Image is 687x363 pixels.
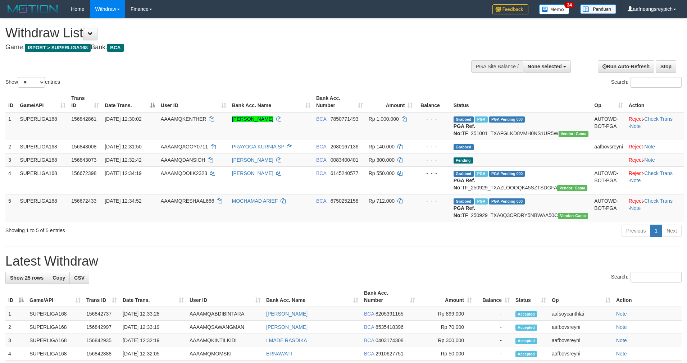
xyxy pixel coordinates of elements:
[451,92,592,112] th: Status
[5,194,17,222] td: 5
[376,324,404,330] span: Copy 8535418396 to clipboard
[71,157,96,163] span: 156843073
[331,198,359,204] span: Copy 6750252158 to clipboard
[626,92,684,112] th: Action
[27,334,83,347] td: SUPERLIGA168
[376,351,404,357] span: Copy 2910627751 to clipboard
[105,170,141,176] span: [DATE] 12:34:19
[631,272,682,282] input: Search:
[523,60,571,73] button: None selected
[644,198,673,204] a: Check Trans
[475,307,513,321] td: -
[644,116,673,122] a: Check Trans
[489,116,525,123] span: PGA Pending
[613,286,682,307] th: Action
[331,144,359,150] span: Copy 2680167136 to clipboard
[418,143,447,150] div: - - -
[17,112,68,140] td: SUPERLIGA168
[263,286,361,307] th: Bank Acc. Name: activate to sort column ascending
[475,171,487,177] span: Marked by aafsoycanthlai
[616,337,627,343] a: Note
[489,198,525,205] span: PGA Pending
[557,185,587,191] span: Vendor URL: https://trx31.1velocity.biz
[316,144,326,150] span: BCA
[454,116,474,123] span: Grabbed
[5,77,60,88] label: Show entries
[53,275,65,281] span: Copy
[580,4,616,14] img: panduan.png
[25,44,91,52] span: ISPORT > SUPERLIGA168
[591,194,625,222] td: AUTOWD-BOT-PGA
[187,347,263,360] td: AAAAMQMOMSKI
[17,194,68,222] td: SUPERLIGA168
[232,144,285,150] a: PRAYOGA KURNIA SP
[120,286,187,307] th: Date Trans.: activate to sort column ascending
[515,325,537,331] span: Accepted
[331,157,359,163] span: Copy 0083400401 to clipboard
[418,347,475,360] td: Rp 50,000
[616,311,627,317] a: Note
[376,311,404,317] span: Copy 8205391165 to clipboard
[629,198,643,204] a: Reject
[5,26,451,40] h1: Withdraw List
[454,123,475,136] b: PGA Ref. No:
[629,170,643,176] a: Reject
[539,4,569,14] img: Button%20Memo.svg
[454,144,474,150] span: Grabbed
[5,254,682,268] h1: Latest Withdraw
[232,116,273,122] a: [PERSON_NAME]
[5,153,17,166] td: 3
[629,144,643,150] a: Reject
[105,116,141,122] span: [DATE] 12:30:02
[313,92,366,112] th: Bank Acc. Number: activate to sort column ascending
[27,307,83,321] td: SUPERLIGA168
[454,178,475,190] b: PGA Ref. No:
[630,178,641,183] a: Note
[71,116,96,122] span: 156842861
[105,144,141,150] span: [DATE] 12:31:50
[120,307,187,321] td: [DATE] 12:33:28
[361,286,418,307] th: Bank Acc. Number: activate to sort column ascending
[418,334,475,347] td: Rp 300,000
[158,92,229,112] th: User ID: activate to sort column ascending
[591,112,625,140] td: AUTOWD-BOT-PGA
[630,205,641,211] a: Note
[475,334,513,347] td: -
[418,307,475,321] td: Rp 899,000
[591,166,625,194] td: AUTOWD-BOT-PGA
[564,2,574,8] span: 34
[415,92,450,112] th: Balance
[475,286,513,307] th: Balance: activate to sort column ascending
[316,170,326,176] span: BCA
[5,286,27,307] th: ID: activate to sort column descending
[475,116,487,123] span: Marked by aafchhiseyha
[631,77,682,88] input: Search:
[418,321,475,334] td: Rp 70,000
[591,92,625,112] th: Op: activate to sort column ascending
[591,140,625,153] td: aafbovsreyni
[17,153,68,166] td: SUPERLIGA168
[17,166,68,194] td: SUPERLIGA168
[451,166,592,194] td: TF_250929_TXAZLOOOQK45SZTSDGFA
[187,334,263,347] td: AAAAMQKINTILKIDI
[105,198,141,204] span: [DATE] 12:34:52
[69,272,89,284] a: CSV
[475,321,513,334] td: -
[83,321,120,334] td: 156842997
[475,347,513,360] td: -
[513,286,549,307] th: Status: activate to sort column ascending
[83,334,120,347] td: 156842935
[418,197,447,205] div: - - -
[266,324,308,330] a: [PERSON_NAME]
[27,286,83,307] th: Game/API: activate to sort column ascending
[515,351,537,357] span: Accepted
[27,321,83,334] td: SUPERLIGA168
[364,311,374,317] span: BCA
[626,166,684,194] td: · ·
[232,198,278,204] a: MOCHAMAD ARIEF
[316,198,326,204] span: BCA
[5,112,17,140] td: 1
[451,194,592,222] td: TF_250929_TXA0Q3CRDRY5NBWAA50C
[229,92,313,112] th: Bank Acc. Name: activate to sort column ascending
[418,115,447,123] div: - - -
